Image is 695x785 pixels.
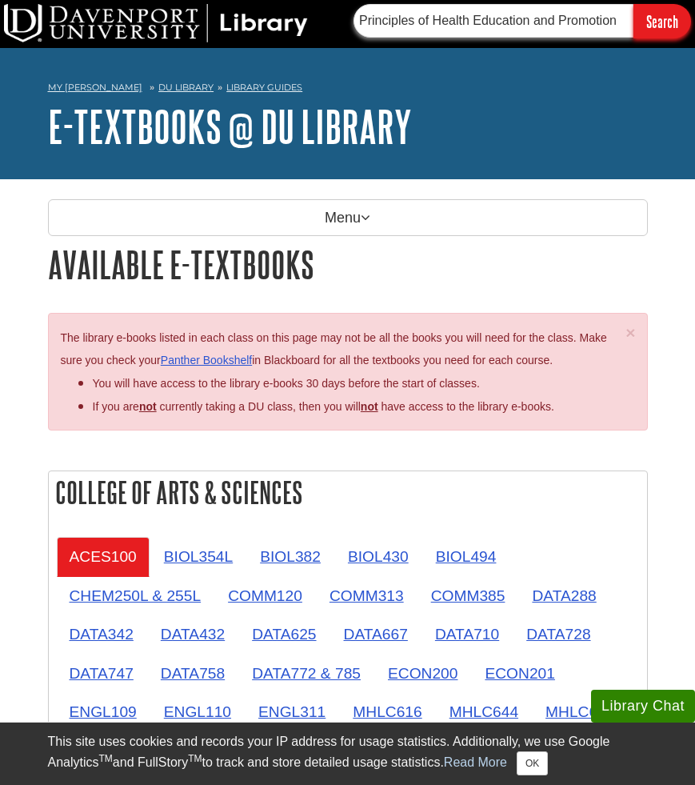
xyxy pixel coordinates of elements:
[517,751,548,775] button: Close
[188,753,202,764] sup: TM
[57,654,146,693] a: DATA747
[335,537,421,576] a: BIOL430
[317,576,417,615] a: COMM313
[340,692,434,731] a: MHLC616
[591,690,695,723] button: Library Chat
[246,692,338,731] a: ENGL311
[422,615,512,654] a: DATA710
[93,400,554,413] span: If you are currently taking a DU class, then you will have access to the library e-books.
[49,471,647,514] h2: College of Arts & Sciences
[48,77,648,102] nav: breadcrumb
[158,82,214,93] a: DU Library
[519,576,609,615] a: DATA288
[148,654,238,693] a: DATA758
[239,654,373,693] a: DATA772 & 785
[375,654,470,693] a: ECON200
[161,354,252,366] a: Panther Bookshelf
[99,753,113,764] sup: TM
[353,4,633,38] input: Find Articles, Books, & More...
[423,537,509,576] a: BIOL494
[633,4,691,38] input: Search
[331,615,421,654] a: DATA667
[418,576,518,615] a: COMM385
[472,654,567,693] a: ECON201
[48,102,412,151] a: E-Textbooks @ DU Library
[247,537,334,576] a: BIOL382
[48,81,142,94] a: My [PERSON_NAME]
[148,615,238,654] a: DATA432
[361,400,378,413] u: not
[61,331,607,367] span: The library e-books listed in each class on this page may not be all the books you will need for ...
[533,692,627,731] a: MHLC674
[444,755,507,769] a: Read More
[513,615,603,654] a: DATA728
[625,324,635,341] button: Close
[437,692,531,731] a: MHLC644
[57,576,214,615] a: CHEM250L & 255L
[215,576,315,615] a: COMM120
[151,537,246,576] a: BIOL354L
[48,732,648,775] div: This site uses cookies and records your IP address for usage statistics. Additionally, we use Goo...
[239,615,329,654] a: DATA625
[48,244,648,285] h1: Available E-Textbooks
[151,692,244,731] a: ENGL110
[353,4,691,38] form: Searches DU Library's articles, books, and more
[57,692,150,731] a: ENGL109
[48,199,648,236] p: Menu
[93,377,480,390] span: You will have access to the library e-books 30 days before the start of classes.
[4,4,308,42] img: DU Library
[57,537,150,576] a: ACES100
[226,82,302,93] a: Library Guides
[139,400,157,413] strong: not
[625,323,635,342] span: ×
[57,615,146,654] a: DATA342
